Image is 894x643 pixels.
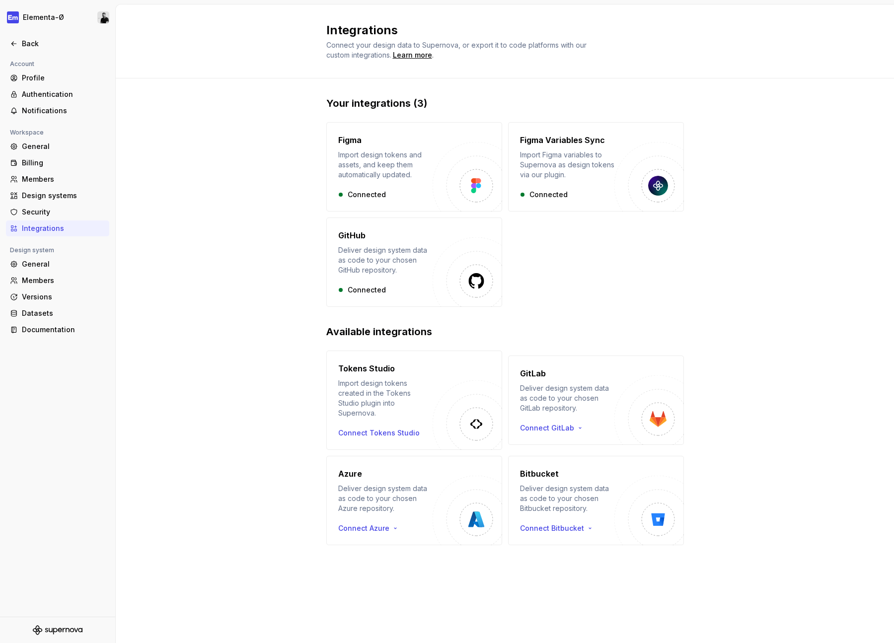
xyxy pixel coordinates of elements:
div: Design system [6,244,58,256]
button: Figma Variables SyncImport Figma variables to Supernova as design tokens via our plugin.Connected [508,122,684,212]
a: Versions [6,289,109,305]
a: Integrations [6,220,109,236]
button: Elementa-ØRiyadh Gordon [2,6,113,28]
h4: Figma Variables Sync [520,134,605,146]
div: Integrations [22,223,105,233]
span: Connect Azure [338,523,389,533]
span: Connect your design data to Supernova, or export it to code platforms with our custom integrations. [326,41,589,59]
a: General [6,139,109,154]
h4: Azure [338,468,362,480]
div: Import design tokens created in the Tokens Studio plugin into Supernova. [338,378,433,418]
div: Notifications [22,106,105,116]
button: Connect Tokens Studio [338,428,420,438]
h4: GitHub [338,229,366,241]
a: Documentation [6,322,109,338]
div: Deliver design system data as code to your chosen Azure repository. [338,484,433,513]
div: Members [22,276,105,286]
h4: GitLab [520,367,546,379]
div: Security [22,207,105,217]
button: GitLabDeliver design system data as code to your chosen GitLab repository.Connect GitLab [508,351,684,450]
a: Notifications [6,103,109,119]
div: Workspace [6,127,48,139]
a: Datasets [6,305,109,321]
div: Back [22,39,105,49]
button: GitHubDeliver design system data as code to your chosen GitHub repository.Connected [326,217,502,307]
div: Deliver design system data as code to your chosen Bitbucket repository. [520,484,614,513]
span: Connect Bitbucket [520,523,584,533]
h2: Your integrations (3) [326,96,684,110]
span: . [391,52,434,59]
a: Security [6,204,109,220]
button: Connect Azure [338,523,403,533]
a: Members [6,273,109,288]
div: Import Figma variables to Supernova as design tokens via our plugin. [520,150,614,180]
a: Back [6,36,109,52]
a: Design systems [6,188,109,204]
img: Riyadh Gordon [97,11,109,23]
div: Datasets [22,308,105,318]
button: Tokens StudioImport design tokens created in the Tokens Studio plugin into Supernova.Connect Toke... [326,351,502,450]
span: Connect GitLab [520,423,574,433]
button: BitbucketDeliver design system data as code to your chosen Bitbucket repository.Connect Bitbucket [508,456,684,545]
div: Deliver design system data as code to your chosen GitHub repository. [338,245,433,275]
h4: Tokens Studio [338,362,395,374]
div: Documentation [22,325,105,335]
h2: Available integrations [326,325,684,339]
img: e72e9e65-9f43-4cb3-89a7-ea83765f03bf.png [7,11,19,23]
div: Members [22,174,105,184]
div: Import design tokens and assets, and keep them automatically updated. [338,150,433,180]
div: Billing [22,158,105,168]
a: Billing [6,155,109,171]
button: AzureDeliver design system data as code to your chosen Azure repository.Connect Azure [326,456,502,545]
div: Versions [22,292,105,302]
button: FigmaImport design tokens and assets, and keep them automatically updated.Connected [326,122,502,212]
div: Deliver design system data as code to your chosen GitLab repository. [520,383,614,413]
div: Profile [22,73,105,83]
a: Members [6,171,109,187]
button: Connect GitLab [520,423,588,433]
div: Elementa-Ø [23,12,64,22]
h2: Integrations [326,22,672,38]
h4: Figma [338,134,362,146]
button: Connect Bitbucket [520,523,598,533]
div: General [22,142,105,151]
svg: Supernova Logo [33,625,82,635]
a: Authentication [6,86,109,102]
div: Authentication [22,89,105,99]
div: General [22,259,105,269]
div: Account [6,58,38,70]
div: Design systems [22,191,105,201]
a: General [6,256,109,272]
a: Learn more [393,50,432,60]
h4: Bitbucket [520,468,559,480]
a: Profile [6,70,109,86]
